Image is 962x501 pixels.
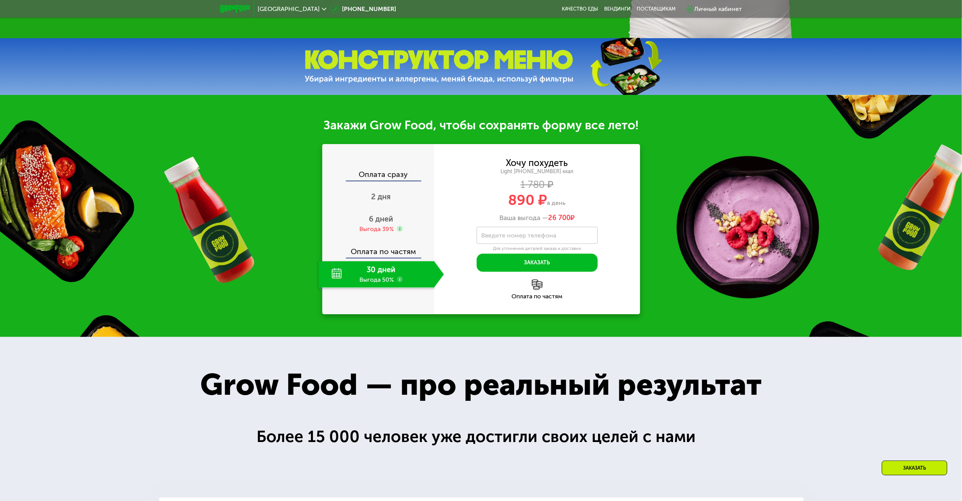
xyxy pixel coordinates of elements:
div: Ваша выгода — [434,214,640,222]
div: Light [PHONE_NUMBER] ккал [434,168,640,175]
span: [GEOGRAPHIC_DATA] [258,6,320,12]
span: 2 дня [371,192,391,201]
div: Для уточнения деталей заказа и доставки [477,246,598,252]
img: l6xcnZfty9opOoJh.png [532,279,542,290]
div: Более 15 000 человек уже достигли своих целей с нами [256,424,706,449]
span: ₽ [548,214,575,222]
div: поставщикам [637,6,676,12]
div: Личный кабинет [695,5,742,14]
label: Введите номер телефона [482,233,556,237]
a: Качество еды [562,6,598,12]
div: Оплата по частям [434,293,640,299]
div: Хочу похудеть [506,159,568,167]
a: Вендинги [605,6,631,12]
span: в день [547,199,566,206]
div: Grow Food — про реальный результат [178,362,784,408]
div: Заказать [882,461,947,475]
button: Заказать [477,254,598,272]
div: 1 780 ₽ [434,181,640,189]
span: 890 ₽ [508,191,547,209]
span: 6 дней [369,214,393,223]
span: 26 700 [548,214,570,222]
div: Оплата по частям [323,240,434,257]
a: [PHONE_NUMBER] [330,5,396,14]
div: Выгода 39% [359,225,394,233]
div: Оплата сразу [323,171,434,180]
